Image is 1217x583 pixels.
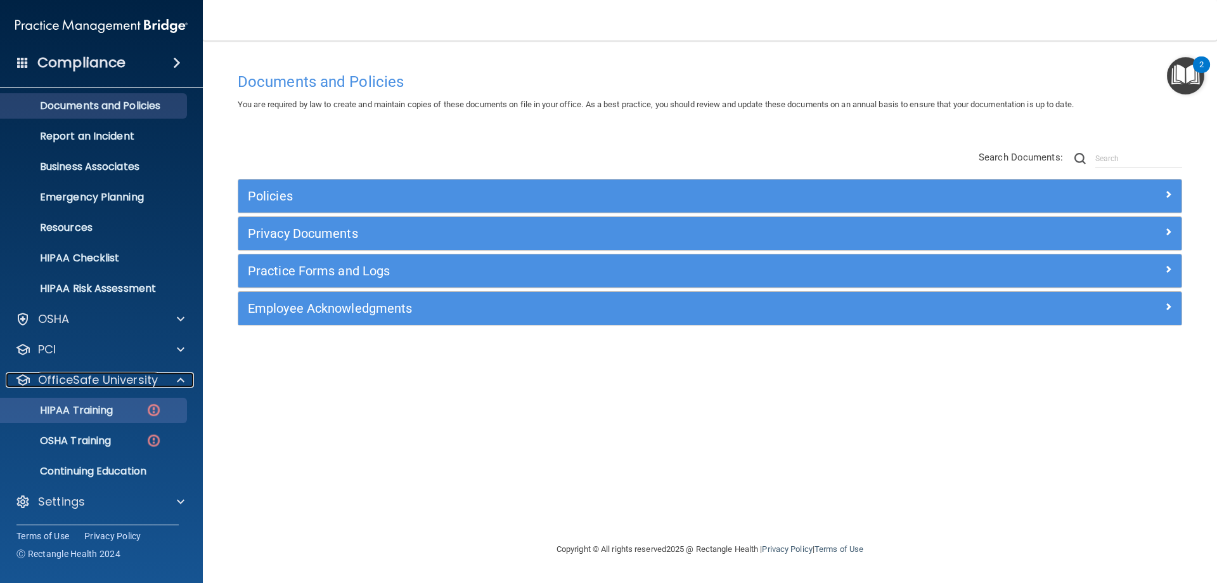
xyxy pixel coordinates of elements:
[15,494,184,509] a: Settings
[1167,57,1204,95] button: Open Resource Center, 2 new notifications
[15,13,188,39] img: PMB logo
[8,221,181,234] p: Resources
[998,493,1202,544] iframe: Drift Widget Chat Controller
[8,282,181,295] p: HIPAA Risk Assessment
[8,435,111,447] p: OSHA Training
[16,530,69,542] a: Terms of Use
[15,342,184,357] a: PCI
[248,186,1172,206] a: Policies
[248,223,1172,244] a: Privacy Documents
[1095,149,1182,168] input: Search
[248,226,936,240] h5: Privacy Documents
[15,372,184,388] a: OfficeSafe University
[1074,153,1086,164] img: ic-search.3b580494.png
[8,100,181,112] p: Documents and Policies
[146,402,162,418] img: danger-circle.6113f641.png
[38,342,56,357] p: PCI
[8,191,181,204] p: Emergency Planning
[762,544,812,554] a: Privacy Policy
[248,189,936,203] h5: Policies
[815,544,863,554] a: Terms of Use
[1199,65,1204,81] div: 2
[37,54,126,72] h4: Compliance
[238,100,1074,109] span: You are required by law to create and maintain copies of these documents on file in your office. ...
[248,264,936,278] h5: Practice Forms and Logs
[8,252,181,265] p: HIPAA Checklist
[8,465,181,478] p: Continuing Education
[38,494,85,509] p: Settings
[15,311,184,327] a: OSHA
[248,261,1172,281] a: Practice Forms and Logs
[16,547,120,560] span: Ⓒ Rectangle Health 2024
[248,301,936,315] h5: Employee Acknowledgments
[38,372,158,388] p: OfficeSafe University
[8,404,113,417] p: HIPAA Training
[238,74,1182,90] h4: Documents and Policies
[979,152,1063,163] span: Search Documents:
[84,530,141,542] a: Privacy Policy
[8,130,181,143] p: Report an Incident
[479,529,941,570] div: Copyright © All rights reserved 2025 @ Rectangle Health | |
[8,160,181,173] p: Business Associates
[248,298,1172,318] a: Employee Acknowledgments
[38,311,70,327] p: OSHA
[146,433,162,449] img: danger-circle.6113f641.png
